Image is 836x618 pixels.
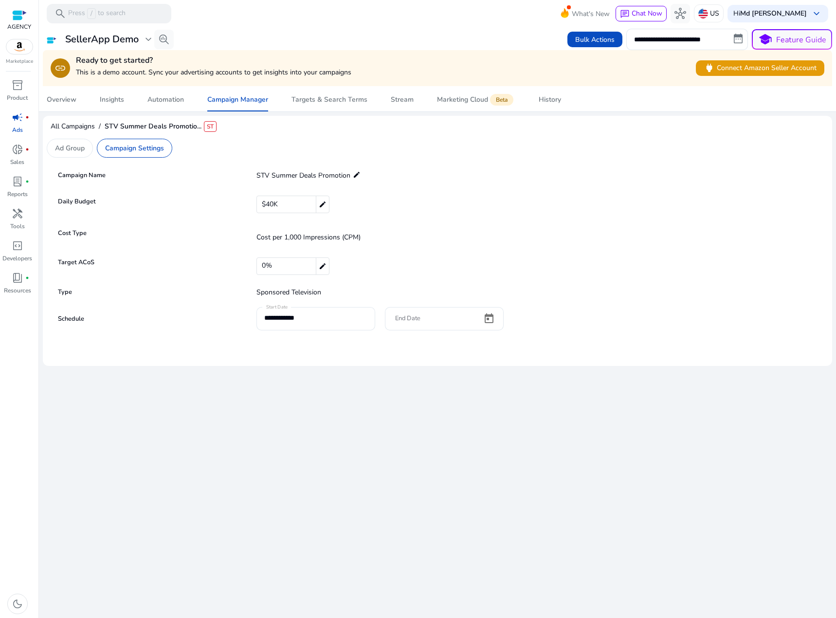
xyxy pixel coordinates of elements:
div: History [539,96,561,103]
p: Hi [733,10,807,17]
p: Ads [12,126,23,134]
p: US [710,5,719,22]
span: fiber_manual_record [25,115,29,119]
div: Marketing Cloud [437,96,515,104]
span: hub [674,8,686,19]
span: keyboard_arrow_down [811,8,822,19]
span: inventory_2 [12,79,23,91]
span: $40K [262,197,278,212]
p: Developers [2,254,32,263]
mat-label: Daily Budget [55,197,247,206]
span: Chat Now [632,9,662,18]
p: Product [7,93,28,102]
h3: SellerApp Demo [65,34,139,45]
span: campaign [12,111,23,123]
mat-label: Cost Type [55,229,247,238]
mat-label: Campaign Name [55,171,247,180]
span: / [95,122,105,131]
div: Targets & Search Terms [291,96,367,103]
span: book_4 [12,272,23,284]
span: search [55,8,66,19]
span: 0% [262,258,272,273]
span: link [55,62,66,74]
div: Stream [391,96,414,103]
b: Md [PERSON_NAME] [740,9,807,18]
p: Campaign Settings [105,143,164,153]
span: expand_more [143,34,154,45]
p: Resources [4,286,31,295]
span: donut_small [12,144,23,155]
span: code_blocks [12,240,23,252]
mat-icon: edit [316,196,329,213]
span: Bulk Actions [575,35,615,45]
p: Reports [7,190,28,199]
span: STV Summer Deals Promotion [256,171,350,180]
span: lab_profile [12,176,23,187]
span: school [758,33,772,47]
span: Connect Amazon Seller Account [704,62,817,73]
p: AGENCY [7,22,31,31]
span: power [704,62,715,73]
div: Overview [47,96,76,103]
div: Automation [147,96,184,103]
img: amazon.svg [6,39,33,54]
mat-icon: edit [316,258,329,274]
p: This is a demo account. Sync your advertising accounts to get insights into your campaigns [76,67,351,77]
span: search_insights [158,34,170,45]
button: Bulk Actions [567,32,622,47]
span: All Campaigns [51,122,95,131]
p: Sponsored Television [247,287,820,297]
p: Marketplace [6,58,33,65]
span: What's New [572,5,610,22]
span: fiber_manual_record [25,147,29,151]
mat-label: Schedule [55,314,247,324]
button: search_insights [154,30,174,49]
mat-label: Start Date [264,304,290,310]
p: Feature Guide [776,34,826,46]
p: Cost per 1,000 Impressions (CPM) [247,232,361,242]
span: dark_mode [12,598,23,610]
p: Press to search [68,8,126,19]
span: / [87,8,96,19]
span: fiber_manual_record [25,276,29,280]
div: Insights [100,96,124,103]
span: Beta [490,94,513,106]
mat-label: Target ACoS [55,258,247,267]
mat-label: Type [55,288,247,297]
button: Open calendar [477,307,501,330]
button: chatChat Now [616,6,667,21]
p: Sales [10,158,24,166]
p: Ad Group [55,143,85,153]
h4: Ready to get started? [76,56,351,65]
button: hub [671,4,690,23]
mat-icon: edit [353,169,361,181]
button: schoolFeature Guide [752,29,832,50]
span: handyman [12,208,23,219]
div: Campaign Manager [207,96,268,103]
span: chat [620,9,630,19]
button: powerConnect Amazon Seller Account [696,60,824,76]
img: us.svg [698,9,708,18]
span: fiber_manual_record [25,180,29,183]
p: Tools [10,222,25,231]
